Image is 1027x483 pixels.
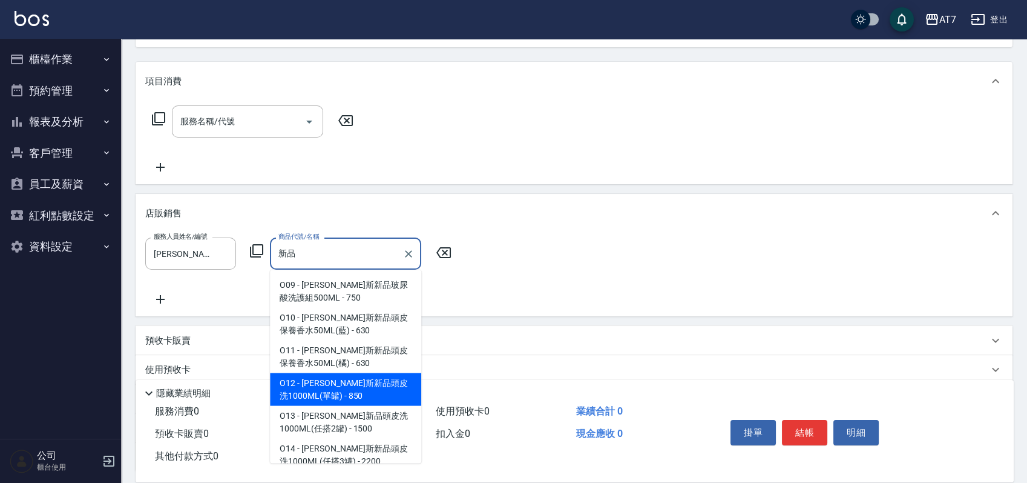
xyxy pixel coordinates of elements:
[270,275,421,308] span: O09 - [PERSON_NAME]斯新品玻尿酸洗護組500ML - 750
[436,405,490,417] span: 使用預收卡 0
[400,245,417,262] button: Clear
[576,405,622,417] span: 業績合計 0
[436,428,470,439] span: 扣入金 0
[300,112,319,132] button: Open
[145,335,191,347] p: 預收卡販賣
[5,231,116,262] button: 資料設定
[270,308,421,341] span: O10 - [PERSON_NAME]斯新品頭皮保養香水50ML(藍) - 630
[145,364,191,376] p: 使用預收卡
[730,420,776,445] button: 掛單
[270,406,421,439] span: O13 - [PERSON_NAME]新品頭皮洗1000ML(任搭2罐) - 1500
[5,44,116,75] button: 櫃檯作業
[155,450,218,462] span: 其他付款方式 0
[890,7,914,32] button: save
[576,428,622,439] span: 現金應收 0
[270,341,421,373] span: O11 - [PERSON_NAME]斯新品頭皮保養香水50ML(橘) - 630
[37,450,99,462] h5: 公司
[136,355,1012,384] div: 使用預收卡
[270,373,421,406] span: O12 - [PERSON_NAME]斯新品頭皮洗1000ML(單罐) - 850
[5,168,116,200] button: 員工及薪資
[278,232,319,241] label: 商品代號/名稱
[37,462,99,473] p: 櫃台使用
[782,420,827,445] button: 結帳
[156,387,211,400] p: 隱藏業績明細
[145,75,182,88] p: 項目消費
[136,62,1012,101] div: 項目消費
[270,439,421,471] span: O14 - [PERSON_NAME]斯新品頭皮洗1000ML(任搭3罐) - 2200
[136,326,1012,355] div: 預收卡販賣
[136,194,1012,233] div: 店販銷售
[155,428,209,439] span: 預收卡販賣 0
[5,138,116,169] button: 客戶管理
[5,106,116,138] button: 報表及分析
[920,7,961,32] button: AT7
[5,200,116,232] button: 紅利點數設定
[10,449,34,473] img: Person
[966,8,1012,31] button: 登出
[833,420,879,445] button: 明細
[154,232,207,241] label: 服務人員姓名/編號
[15,11,49,26] img: Logo
[939,12,956,27] div: AT7
[145,207,182,220] p: 店販銷售
[5,75,116,107] button: 預約管理
[155,405,199,417] span: 服務消費 0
